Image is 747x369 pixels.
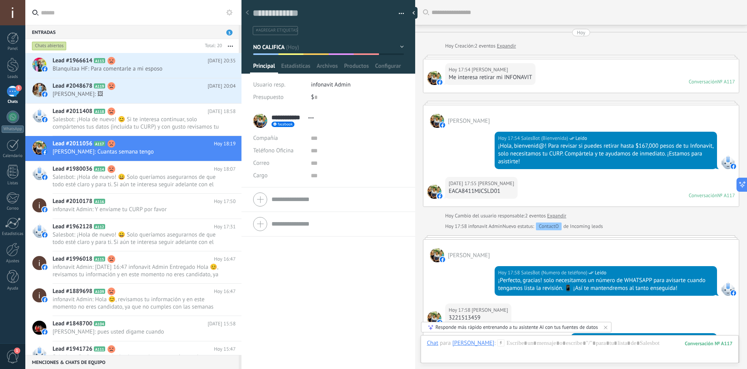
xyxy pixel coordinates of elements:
img: facebook-sm.svg [42,232,48,238]
span: A109 [94,289,105,294]
span: Configurar [375,62,401,74]
div: Hoy [577,29,585,36]
span: A104 [94,321,105,326]
span: Leído [595,269,606,277]
span: Hoy 15:47 [214,345,236,353]
span: Hoy 17:31 [214,223,236,231]
span: A118 [94,109,105,114]
img: facebook-sm.svg [42,92,48,97]
span: [DATE] 18:58 [208,108,236,115]
div: Leads [2,74,24,79]
span: Aida Estrada [472,306,508,314]
span: Principal [253,62,275,74]
div: 117 [685,340,733,347]
span: infonavit Admin: [DATE] 16:47 infonavit Admin Entregado Hola 😊, revisamos tu información y en est... [53,263,221,278]
img: facebook-sm.svg [731,164,736,169]
div: ¡Hola, bienvenid@! Para revisar si puedes retirar hasta $167,000 pesos de tu Infonavit, solo nece... [498,142,714,166]
a: Lead #1966614 A113 [DATE] 20:35 Blanquitaa HF: Para comentarle a mi esposo [25,53,241,78]
div: Usuario resp. [253,79,305,91]
span: A115 [94,256,105,261]
a: Lead #1848700 A104 [DATE] 15:58 [PERSON_NAME]: pues usted digame cuando [25,316,241,341]
a: Lead #2011408 A118 [DATE] 18:58 Salesbot: ¡Hola de nuevo! 😊 Si te interesa continuar, solo compár... [25,104,241,136]
span: Hoy 17:50 [214,198,236,205]
div: Chats abiertos [32,41,67,51]
div: Cambio del usuario responsable: [445,212,566,220]
span: Lead #1941726 [53,345,92,353]
span: infonavit Admin [311,81,351,88]
span: 2 eventos [475,42,495,50]
div: Hoy [445,212,455,220]
div: Hoy 17:58 [498,269,521,277]
span: Aida Estrada [430,248,444,262]
span: [PERSON_NAME]: 🖼 [53,90,221,98]
span: Correo [253,159,270,167]
span: 2 eventos [525,212,546,220]
div: Conversación [689,192,717,199]
div: Presupuesto [253,91,305,104]
span: Salesbot: ¡Hola de nuevo! 😄 Solo queríamos asegurarnos de que todo esté claro y para ti. Si aún t... [53,173,221,188]
div: 3221513459 [449,314,508,322]
button: Correo [253,157,270,169]
span: A111 [94,346,105,351]
div: Creación: [445,42,516,50]
span: Cargo [253,173,268,178]
div: Hoy 17:58 [445,222,468,230]
img: facebook-sm.svg [440,257,445,262]
a: Expandir [497,42,516,50]
span: Lead #2011056 [53,140,92,148]
a: Lead #1962128 A112 Hoy 17:31 Salesbot: ¡Hola de nuevo! 😄 Solo queríamos asegurarnos de que todo e... [25,219,241,251]
span: A114 [94,166,105,171]
img: facebook-sm.svg [42,175,48,180]
span: Teléfono Oficina [253,147,294,154]
div: Total: 20 [202,42,222,50]
span: A119 [94,83,105,88]
div: EACA8411MJCSLD01 [449,187,514,195]
div: Chats [2,99,24,104]
span: Leído [576,134,587,142]
span: Lead #1966614 [53,57,92,65]
span: SalesBot [721,155,735,169]
div: ContactO [536,222,561,230]
span: Lead #2048678 [53,82,92,90]
span: Aida Estrada [472,66,508,74]
span: [DATE] 20:04 [208,82,236,90]
span: Salesbot: ¡Hola de nuevo! 😊 Si te interesa continuar, solo compártenos tus datos (incluida tu CUR... [53,116,221,131]
span: [PERSON_NAME]: Cuantas semana tengo [53,148,221,155]
span: #agregar etiquetas [256,28,298,33]
div: Responde más rápido entrenando a tu asistente AI con tus fuentes de datos [435,324,598,330]
span: Usuario resp. [253,81,285,88]
span: Presupuesto [253,94,284,101]
span: Hoy 16:47 [214,255,236,263]
span: [DATE] 20:35 [208,57,236,65]
a: Lead #1996018 A115 Hoy 16:47 infonavit Admin: [DATE] 16:47 infonavit Admin Entregado Hola 😊, revi... [25,251,241,283]
span: Archivos [317,62,338,74]
img: facebook-sm.svg [437,193,442,199]
span: [PERSON_NAME]: pues usted digame cuando [53,328,221,335]
img: facebook-sm.svg [437,320,442,325]
div: Correo [2,206,24,211]
div: de Incoming leads [502,222,603,230]
div: Conversación [689,78,717,85]
div: Panel [2,46,24,51]
span: Lead #2010178 [53,198,92,205]
span: Lead #1889698 [53,288,92,295]
button: Teléfono Oficina [253,145,294,157]
span: Lead #1980036 [53,165,92,173]
a: Expandir [547,212,566,220]
span: Lead #1996018 [53,255,92,263]
span: Aida Estrada [427,311,441,325]
span: Aida Estrada [448,117,490,125]
span: SalesBot (Bienvenida) [521,134,568,142]
span: Nuevo estatus: [502,222,534,230]
div: Calendario [2,154,24,159]
div: [DATE] 17:55 [449,180,478,187]
div: Entradas [25,25,239,39]
img: facebook-sm.svg [42,207,48,212]
a: Lead #2011056 A117 Hoy 18:19 [PERSON_NAME]: Cuantas semana tengo [25,136,241,161]
span: A116 [94,199,105,204]
span: A113 [94,58,105,63]
span: A112 [94,224,105,229]
img: facebook-sm.svg [42,117,48,122]
a: Lead #2010178 A116 Hoy 17:50 infonavit Admin: Y envíame tu CURP por favor [25,194,241,219]
span: SalesBot (Numero de teléfono) [521,269,587,277]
